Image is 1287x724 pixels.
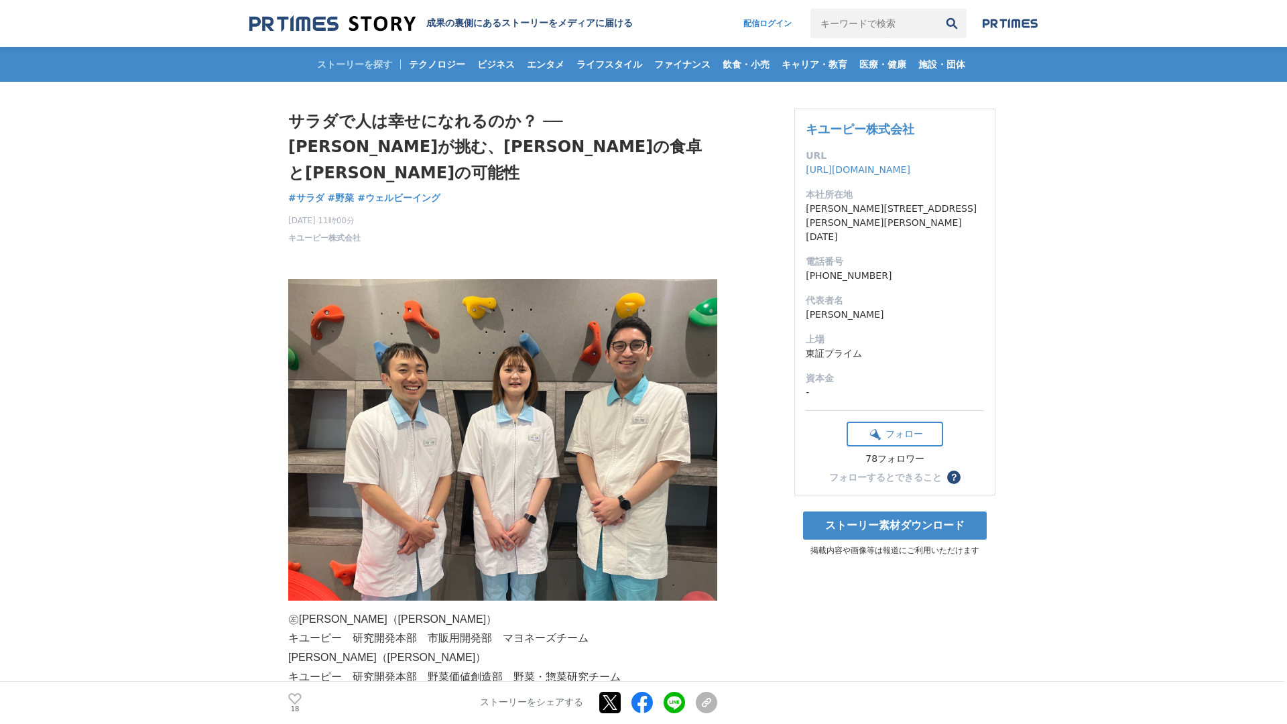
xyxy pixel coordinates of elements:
[806,333,984,347] dt: 上場
[806,188,984,202] dt: 本社所在地
[249,15,633,33] a: 成果の裏側にあるストーリーをメディアに届ける 成果の裏側にあるストーリーをメディアに届ける
[288,192,324,204] span: #サラダ
[249,15,416,33] img: 成果の裏側にあるストーリーをメディアに届ける
[806,347,984,361] dd: 東証プライム
[806,385,984,400] dd: -
[806,255,984,269] dt: 電話番号
[649,47,716,82] a: ファイナンス
[404,58,471,70] span: テクノロジー
[847,453,943,465] div: 78フォロワー
[937,9,967,38] button: 検索
[649,58,716,70] span: ファイナンス
[717,58,775,70] span: 飲食・小売
[776,47,853,82] a: キャリア・教育
[522,58,570,70] span: エンタメ
[288,706,302,713] p: 18
[806,294,984,308] dt: 代表者名
[806,122,914,136] a: キユーピー株式会社
[288,648,717,668] p: [PERSON_NAME]（[PERSON_NAME]）
[806,164,910,175] a: [URL][DOMAIN_NAME]
[288,215,361,227] span: [DATE] 11時00分
[288,191,324,205] a: #サラダ
[717,47,775,82] a: 飲食・小売
[404,47,471,82] a: テクノロジー
[571,47,648,82] a: ライフスタイル
[913,58,971,70] span: 施設・団体
[806,202,984,244] dd: [PERSON_NAME][STREET_ADDRESS][PERSON_NAME][PERSON_NAME][DATE]
[288,629,717,648] p: キユーピー 研究開発本部 市販用開発部 マヨネーズチーム
[810,9,937,38] input: キーワードで検索
[829,473,942,482] div: フォローするとできること
[854,47,912,82] a: 医療・健康
[847,422,943,446] button: フォロー
[288,279,717,601] img: thumbnail_04ac54d0-6d23-11f0-aa23-a1d248b80383.JPG
[426,17,633,29] h2: 成果の裏側にあるストーリーをメディアに届ける
[947,471,961,484] button: ？
[480,697,583,709] p: ストーリーをシェアする
[806,149,984,163] dt: URL
[854,58,912,70] span: 医療・健康
[357,191,440,205] a: #ウェルビーイング
[803,511,987,540] a: ストーリー素材ダウンロード
[913,47,971,82] a: 施設・団体
[472,47,520,82] a: ビジネス
[776,58,853,70] span: キャリア・教育
[288,232,361,244] a: キユーピー株式会社
[571,58,648,70] span: ライフスタイル
[949,473,959,482] span: ？
[794,545,995,556] p: 掲載内容や画像等は報道にご利用いただけます
[288,109,717,186] h1: サラダで人は幸せになれるのか？ ── [PERSON_NAME]が挑む、[PERSON_NAME]の食卓と[PERSON_NAME]の可能性
[806,308,984,322] dd: [PERSON_NAME]
[357,192,440,204] span: #ウェルビーイング
[472,58,520,70] span: ビジネス
[983,18,1038,29] img: prtimes
[328,191,355,205] a: #野菜
[806,269,984,283] dd: [PHONE_NUMBER]
[730,9,805,38] a: 配信ログイン
[288,668,717,687] p: キユーピー 研究開発本部 野菜価値創造部 野菜・惣菜研究チーム
[328,192,355,204] span: #野菜
[522,47,570,82] a: エンタメ
[806,371,984,385] dt: 資本金
[288,610,717,629] p: ㊧[PERSON_NAME]（[PERSON_NAME]）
